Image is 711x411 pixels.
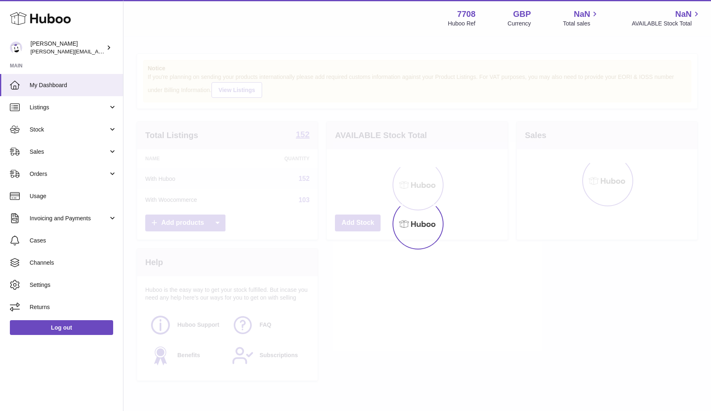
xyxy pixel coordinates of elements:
a: Log out [10,320,113,335]
span: AVAILABLE Stock Total [632,20,701,28]
div: [PERSON_NAME] [30,40,105,55]
strong: 7708 [457,9,476,20]
div: Huboo Ref [448,20,476,28]
span: Invoicing and Payments [30,215,108,222]
div: Currency [508,20,531,28]
a: NaN Total sales [563,9,599,28]
span: NaN [675,9,692,20]
span: NaN [574,9,590,20]
span: Stock [30,126,108,134]
span: My Dashboard [30,81,117,89]
strong: GBP [513,9,531,20]
span: Total sales [563,20,599,28]
img: victor@erbology.co [10,42,22,54]
span: Channels [30,259,117,267]
span: [PERSON_NAME][EMAIL_ADDRESS][DOMAIN_NAME] [30,48,165,55]
span: Listings [30,104,108,111]
span: Usage [30,192,117,200]
span: Orders [30,170,108,178]
span: Cases [30,237,117,245]
span: Sales [30,148,108,156]
span: Returns [30,303,117,311]
a: NaN AVAILABLE Stock Total [632,9,701,28]
span: Settings [30,281,117,289]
